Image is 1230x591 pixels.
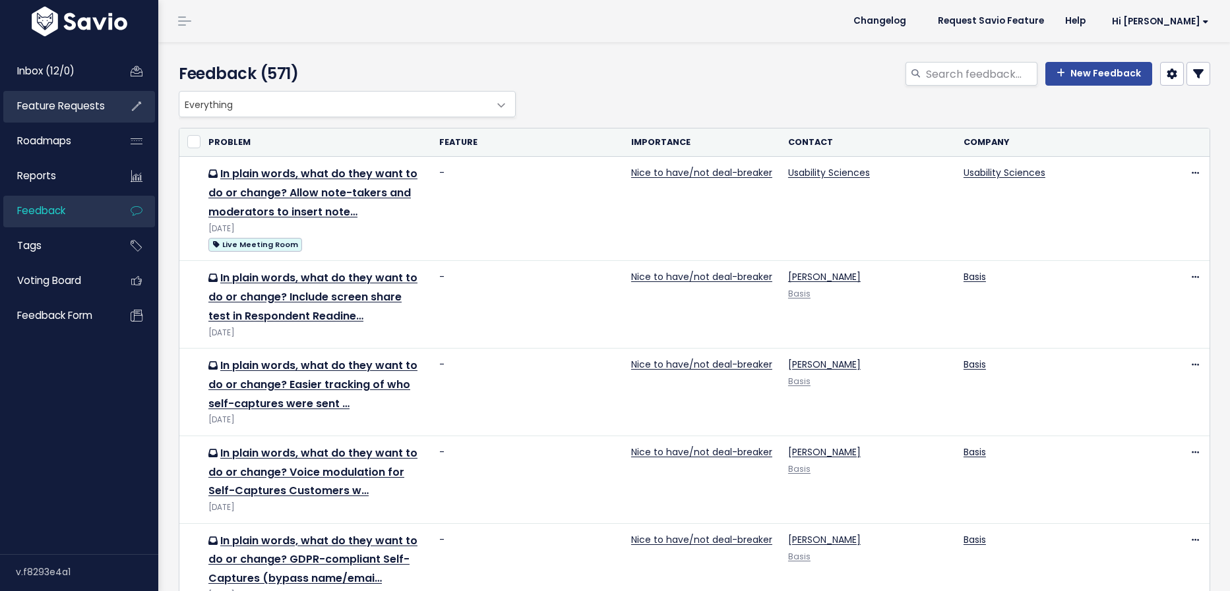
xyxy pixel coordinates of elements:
[208,445,417,499] a: In plain words, what do they want to do or change? Voice modulation for Self-Captures Customers w…
[17,239,42,252] span: Tags
[3,196,109,226] a: Feedback
[28,7,131,36] img: logo-white.9d6f32f41409.svg
[631,445,772,459] a: Nice to have/not deal-breaker
[200,128,431,157] th: Problem
[3,231,109,261] a: Tags
[631,270,772,283] a: Nice to have/not deal-breaker
[17,273,81,287] span: Voting Board
[431,261,623,349] td: -
[208,533,417,586] a: In plain words, what do they want to do or change? GDPR-compliant Self-Captures (bypass name/emai…
[964,270,986,283] a: Basis
[3,266,109,296] a: Voting Board
[788,166,870,179] a: Usability Sciences
[208,358,417,411] a: In plain words, what do they want to do or change? Easier tracking of who self-captures were sent …
[1045,62,1152,86] a: New Feedback
[17,169,56,183] span: Reports
[964,533,986,546] a: Basis
[623,128,780,157] th: Importance
[17,308,92,322] span: Feedback form
[3,91,109,121] a: Feature Requests
[17,99,105,113] span: Feature Requests
[1055,11,1096,31] a: Help
[631,533,772,546] a: Nice to have/not deal-breaker
[788,270,861,283] a: [PERSON_NAME]
[925,62,1037,86] input: Search feedback...
[17,204,65,217] span: Feedback
[17,134,71,148] span: Roadmaps
[208,236,302,252] a: Live Meeting Room
[780,128,956,157] th: Contact
[431,436,623,523] td: -
[208,413,423,427] div: [DATE]
[208,222,423,236] div: [DATE]
[964,166,1045,179] a: Usability Sciences
[179,91,516,117] span: Everything
[927,11,1055,31] a: Request Savio Feature
[1112,16,1209,26] span: Hi [PERSON_NAME]
[631,166,772,179] a: Nice to have/not deal-breaker
[788,551,811,562] a: Basis
[788,445,861,459] a: [PERSON_NAME]
[788,289,811,299] a: Basis
[1096,11,1219,32] a: Hi [PERSON_NAME]
[3,126,109,156] a: Roadmaps
[788,464,811,474] a: Basis
[16,555,158,589] div: v.f8293e4a1
[179,62,510,86] h4: Feedback (571)
[3,300,109,331] a: Feedback form
[431,128,623,157] th: Feature
[788,533,861,546] a: [PERSON_NAME]
[853,16,906,26] span: Changelog
[208,501,423,515] div: [DATE]
[431,157,623,261] td: -
[208,166,417,219] a: In plain words, what do they want to do or change? Allow note-takers and moderators to insert note…
[3,56,109,86] a: Inbox (12/0)
[208,270,417,324] a: In plain words, what do they want to do or change? Include screen share test in Respondent Readine…
[17,64,75,78] span: Inbox (12/0)
[208,326,423,340] div: [DATE]
[964,445,986,459] a: Basis
[208,238,302,252] span: Live Meeting Room
[964,358,986,371] a: Basis
[788,376,811,387] a: Basis
[431,349,623,436] td: -
[956,128,1158,157] th: Company
[788,358,861,371] a: [PERSON_NAME]
[3,161,109,191] a: Reports
[631,358,772,371] a: Nice to have/not deal-breaker
[179,92,489,117] span: Everything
